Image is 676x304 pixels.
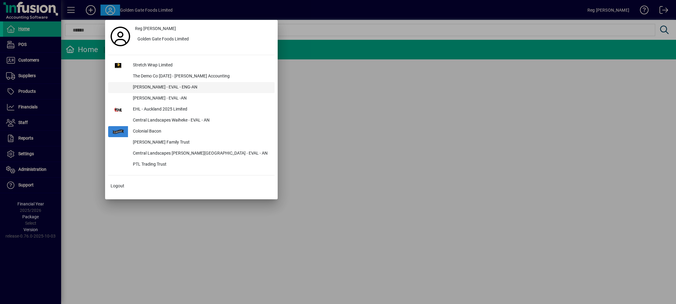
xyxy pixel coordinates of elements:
button: The Demo Co [DATE] - [PERSON_NAME] Accounting [108,71,275,82]
button: EHL - Auckland 2025 Limited [108,104,275,115]
div: [PERSON_NAME] - EVAL - ENG-AN [128,82,275,93]
button: Central Landscapes [PERSON_NAME][GEOGRAPHIC_DATA] - EVAL - AN [108,148,275,159]
div: The Demo Co [DATE] - [PERSON_NAME] Accounting [128,71,275,82]
button: Stretch Wrap Limited [108,60,275,71]
span: Reg [PERSON_NAME] [135,25,176,32]
button: Golden Gate Foods Limited [133,34,275,45]
div: PTL Trading Trust [128,159,275,170]
button: [PERSON_NAME] - EVAL -AN [108,93,275,104]
a: Profile [108,31,133,42]
button: Central Landscapes Waiheke - EVAL - AN [108,115,275,126]
div: Colonial Bacon [128,126,275,137]
button: Colonial Bacon [108,126,275,137]
div: [PERSON_NAME] - EVAL -AN [128,93,275,104]
div: Central Landscapes [PERSON_NAME][GEOGRAPHIC_DATA] - EVAL - AN [128,148,275,159]
button: PTL Trading Trust [108,159,275,170]
button: [PERSON_NAME] Family Trust [108,137,275,148]
div: Stretch Wrap Limited [128,60,275,71]
span: Logout [111,183,124,189]
button: [PERSON_NAME] - EVAL - ENG-AN [108,82,275,93]
button: Logout [108,180,275,191]
div: [PERSON_NAME] Family Trust [128,137,275,148]
div: Central Landscapes Waiheke - EVAL - AN [128,115,275,126]
div: EHL - Auckland 2025 Limited [128,104,275,115]
a: Reg [PERSON_NAME] [133,23,275,34]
